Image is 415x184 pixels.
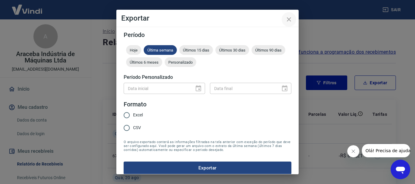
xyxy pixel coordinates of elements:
[215,45,249,55] div: Últimos 30 dias
[252,45,285,55] div: Últimos 90 dias
[121,15,294,22] h4: Exportar
[124,140,291,152] span: O arquivo exportado conterá as informações filtradas na tela anterior com exceção do período que ...
[124,83,190,94] input: DD/MM/YYYY
[144,48,177,52] span: Última semana
[215,48,249,52] span: Últimos 30 dias
[179,45,213,55] div: Últimos 15 dias
[347,145,359,157] iframe: Fechar mensagem
[179,48,213,52] span: Últimos 15 dias
[124,74,291,80] h5: Período Personalizado
[165,57,196,67] div: Personalizado
[252,48,285,52] span: Últimos 90 dias
[4,4,51,9] span: Olá! Precisa de ajuda?
[124,32,291,38] h5: Período
[126,48,141,52] span: Hoje
[144,45,177,55] div: Última semana
[133,125,141,131] span: CSV
[124,100,146,109] legend: Formato
[124,162,291,174] button: Exportar
[282,12,296,27] button: close
[165,60,196,65] span: Personalizado
[362,144,410,157] iframe: Mensagem da empresa
[133,112,143,118] span: Excel
[126,60,162,65] span: Últimos 6 meses
[126,57,162,67] div: Últimos 6 meses
[210,83,276,94] input: DD/MM/YYYY
[126,45,141,55] div: Hoje
[391,160,410,179] iframe: Botão para abrir a janela de mensagens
